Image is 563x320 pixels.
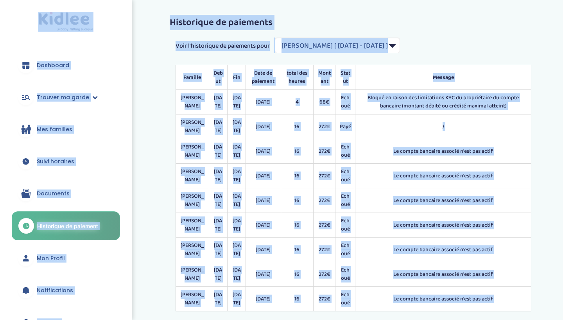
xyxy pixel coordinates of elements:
td: / [355,114,531,139]
td: [PERSON_NAME] [176,114,209,139]
td: [PERSON_NAME] [176,90,209,114]
td: Le compte bancaire associé n'est pas actif [355,164,531,188]
td: 272€ [314,238,335,262]
td: [DATE] [209,139,227,164]
th: Message [355,65,531,90]
td: [PERSON_NAME] [176,213,209,238]
a: Notifications [12,276,120,304]
th: Statut [335,65,355,90]
td: 272€ [314,114,335,139]
td: [DATE] [209,213,227,238]
td: [DATE] [246,213,281,238]
td: 16 [281,164,314,188]
td: 272€ [314,188,335,213]
td: [DATE] [246,287,281,311]
td: Echoué [335,287,355,311]
td: [DATE] [209,188,227,213]
span: Mes familles [37,125,72,134]
td: 16 [281,287,314,311]
a: Suivi horaires [12,147,120,175]
th: Date de paiement [246,65,281,90]
td: Le compte bancaire associé n'est pas actif [355,262,531,287]
th: total des heures [281,65,314,90]
td: 272€ [314,139,335,164]
td: Echoué [335,262,355,287]
td: [DATE] [209,114,227,139]
td: 68€ [314,90,335,114]
td: 272€ [314,164,335,188]
td: Echoué [335,188,355,213]
td: [DATE] [227,90,246,114]
td: Payé [335,114,355,139]
th: Montant [314,65,335,90]
td: 4 [281,90,314,114]
td: [PERSON_NAME] [176,188,209,213]
td: 16 [281,238,314,262]
td: Le compte bancaire associé n'est pas actif [355,238,531,262]
td: Echoué [335,238,355,262]
td: [DATE] [227,188,246,213]
td: 272€ [314,262,335,287]
td: Le compte bancaire associé n'est pas actif [355,188,531,213]
span: Notifications [37,286,73,295]
td: [PERSON_NAME] [176,164,209,188]
span: Dashboard [37,61,69,70]
td: 16 [281,188,314,213]
td: 272€ [314,287,335,311]
td: [DATE] [227,287,246,311]
td: [DATE] [246,139,281,164]
td: [PERSON_NAME] [176,287,209,311]
a: Dashboard [12,51,120,79]
td: [DATE] [209,164,227,188]
td: [DATE] [209,238,227,262]
td: [DATE] [227,213,246,238]
td: [DATE] [209,262,227,287]
span: Voir l'historique de paiements pour [176,41,270,51]
a: Documents [12,179,120,207]
h3: Historique de paiements [170,18,537,28]
td: 16 [281,114,314,139]
td: Le compte bancaire associé n'est pas actif [355,213,531,238]
td: Le compte bancaire associé n'est pas actif [355,287,531,311]
th: Famille [176,65,209,90]
td: 16 [281,262,314,287]
span: Suivi horaires [37,157,74,166]
span: Trouver ma garde [37,93,89,102]
span: Documents [37,189,70,198]
a: Trouver ma garde [12,83,120,111]
a: Historique de paiement [12,211,120,240]
td: [DATE] [246,164,281,188]
td: [DATE] [209,90,227,114]
td: [DATE] [246,262,281,287]
td: Echoué [335,90,355,114]
span: Mon Profil [37,254,65,263]
td: Echoué [335,139,355,164]
td: [DATE] [246,114,281,139]
td: 16 [281,213,314,238]
img: logo.svg [38,12,93,32]
td: [DATE] [246,238,281,262]
th: Fin [227,65,246,90]
td: [DATE] [227,139,246,164]
td: Echoué [335,213,355,238]
td: [DATE] [227,262,246,287]
td: [DATE] [209,287,227,311]
td: 272€ [314,213,335,238]
a: Mon Profil [12,244,120,272]
td: [PERSON_NAME] [176,238,209,262]
td: 16 [281,139,314,164]
td: [DATE] [227,164,246,188]
span: Historique de paiement [37,222,98,230]
td: Bloqué en raison des limitations KYC du propriétaire du compte bancaire (montant débité ou crédit... [355,90,531,114]
td: [PERSON_NAME] [176,262,209,287]
td: [DATE] [246,188,281,213]
td: [DATE] [227,114,246,139]
td: Echoué [335,164,355,188]
td: [DATE] [246,90,281,114]
th: Debut [209,65,227,90]
td: Le compte bancaire associé n'est pas actif [355,139,531,164]
td: [PERSON_NAME] [176,139,209,164]
td: [DATE] [227,238,246,262]
a: Mes familles [12,115,120,143]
